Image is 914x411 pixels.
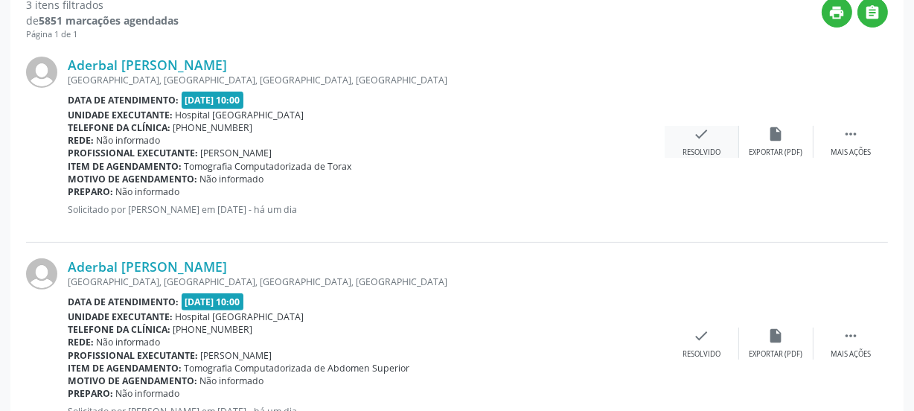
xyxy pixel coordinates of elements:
[68,362,182,375] b: Item de agendamento:
[68,94,179,106] b: Data de atendimento:
[116,387,180,400] span: Não informado
[39,13,179,28] strong: 5851 marcações agendadas
[176,310,304,323] span: Hospital [GEOGRAPHIC_DATA]
[68,203,665,216] p: Solicitado por [PERSON_NAME] em [DATE] - há um dia
[116,185,180,198] span: Não informado
[68,160,182,173] b: Item de agendamento:
[26,57,57,88] img: img
[97,336,161,348] span: Não informado
[68,310,173,323] b: Unidade executante:
[68,336,94,348] b: Rede:
[829,4,846,21] i: print
[68,296,179,308] b: Data de atendimento:
[68,375,197,387] b: Motivo de agendamento:
[750,147,803,158] div: Exportar (PDF)
[68,258,227,275] a: Aderbal [PERSON_NAME]
[182,293,244,310] span: [DATE] 10:00
[185,362,410,375] span: Tomografia Computadorizada de Abdomen Superior
[68,121,170,134] b: Telefone da clínica:
[843,126,859,142] i: 
[68,349,198,362] b: Profissional executante:
[694,328,710,344] i: check
[185,160,352,173] span: Tomografia Computadorizada de Torax
[831,349,871,360] div: Mais ações
[173,121,253,134] span: [PHONE_NUMBER]
[683,349,720,360] div: Resolvido
[201,349,272,362] span: [PERSON_NAME]
[182,92,244,109] span: [DATE] 10:00
[68,57,227,73] a: Aderbal [PERSON_NAME]
[768,126,784,142] i: insert_drive_file
[26,13,179,28] div: de
[26,28,179,41] div: Página 1 de 1
[68,185,113,198] b: Preparo:
[68,323,170,336] b: Telefone da clínica:
[97,134,161,147] span: Não informado
[68,387,113,400] b: Preparo:
[768,328,784,344] i: insert_drive_file
[201,147,272,159] span: [PERSON_NAME]
[200,173,264,185] span: Não informado
[843,328,859,344] i: 
[68,173,197,185] b: Motivo de agendamento:
[173,323,253,336] span: [PHONE_NUMBER]
[694,126,710,142] i: check
[68,275,665,288] div: [GEOGRAPHIC_DATA], [GEOGRAPHIC_DATA], [GEOGRAPHIC_DATA], [GEOGRAPHIC_DATA]
[200,375,264,387] span: Não informado
[683,147,720,158] div: Resolvido
[750,349,803,360] div: Exportar (PDF)
[26,258,57,290] img: img
[176,109,304,121] span: Hospital [GEOGRAPHIC_DATA]
[831,147,871,158] div: Mais ações
[68,134,94,147] b: Rede:
[68,147,198,159] b: Profissional executante:
[68,109,173,121] b: Unidade executante:
[68,74,665,86] div: [GEOGRAPHIC_DATA], [GEOGRAPHIC_DATA], [GEOGRAPHIC_DATA], [GEOGRAPHIC_DATA]
[865,4,881,21] i: 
